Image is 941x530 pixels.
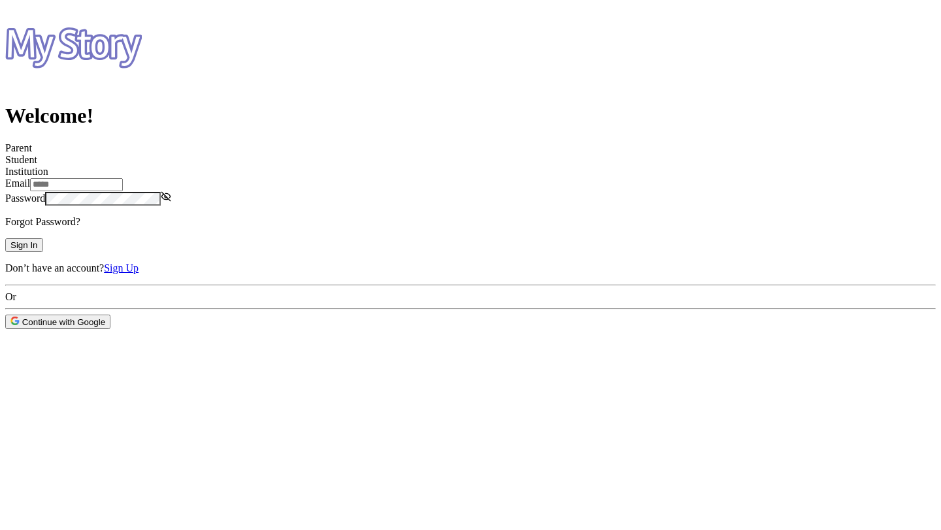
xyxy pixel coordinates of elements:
[5,216,936,228] p: Forgot Password?
[5,238,43,252] button: Sign In
[5,5,142,87] img: Logo
[10,317,105,327] span: Continue with Google
[5,166,936,178] div: Institution
[10,317,20,325] img: icon
[5,104,936,128] h1: Welcome!
[5,154,936,166] div: Student
[5,193,45,204] label: Password
[10,240,38,250] span: Sign In
[5,142,936,154] div: Parent
[5,178,30,189] label: Email
[5,262,936,274] p: Don’t have an account?
[104,262,139,273] a: Sign Up
[5,291,16,302] span: Or
[5,315,110,329] button: icon Continue with Google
